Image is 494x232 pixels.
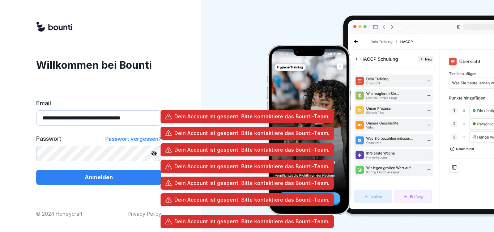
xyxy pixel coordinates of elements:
[174,218,329,225] div: Dein Account ist gesperrt. Bitte kontaktiere das Bounti-Team.
[36,210,82,218] p: © 2024 Honeycraft
[174,163,329,170] div: Dein Account ist gesperrt. Bitte kontaktiere das Bounti-Team.
[174,146,329,153] div: Dein Account ist gesperrt. Bitte kontaktiere das Bounti-Team.
[174,180,329,187] div: Dein Account ist gesperrt. Bitte kontaktiere das Bounti-Team.
[36,22,72,33] img: logo.svg
[174,196,329,203] div: Dein Account ist gesperrt. Bitte kontaktiere das Bounti-Team.
[128,210,161,218] a: Privacy Policy
[105,134,161,143] a: Passwort vergessen?
[36,58,161,73] h1: Willkommen bei Bounti
[36,134,61,143] label: Passwort
[174,113,329,120] div: Dein Account ist gesperrt. Bitte kontaktiere das Bounti-Team.
[85,173,113,181] p: Anmelden
[36,99,161,107] label: Email
[36,170,161,185] button: Anmelden
[174,130,329,137] div: Dein Account ist gesperrt. Bitte kontaktiere das Bounti-Team.
[105,135,161,142] span: Passwort vergessen?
